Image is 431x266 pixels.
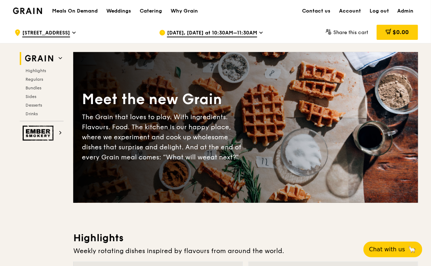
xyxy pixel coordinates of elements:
span: [STREET_ADDRESS] [22,29,70,37]
div: Weddings [106,0,131,22]
button: Chat with us🦙 [363,242,422,257]
div: Weekly rotating dishes inspired by flavours from around the world. [73,246,418,256]
div: Meet the new Grain [82,90,246,109]
a: Account [335,0,365,22]
a: Catering [135,0,166,22]
h1: Meals On Demand [52,8,98,15]
span: Sides [26,94,36,99]
div: The Grain that loves to play. With ingredients. Flavours. Food. The kitchen is our happy place, w... [82,112,246,162]
a: Contact us [298,0,335,22]
span: Regulars [26,77,43,82]
span: Highlights [26,68,46,73]
a: Log out [365,0,393,22]
span: Chat with us [369,245,405,254]
span: $0.00 [393,29,409,36]
a: Admin [393,0,418,22]
span: Share this cart [333,29,368,36]
span: Drinks [26,111,38,116]
div: Catering [140,0,162,22]
span: 🦙 [408,245,417,254]
span: Desserts [26,103,42,108]
img: Grain [13,8,42,14]
img: Grain web logo [23,52,56,65]
span: eat next?” [207,153,239,161]
a: Why Grain [166,0,202,22]
h3: Highlights [73,232,418,244]
span: [DATE], [DATE] at 10:30AM–11:30AM [167,29,257,37]
span: Bundles [26,85,41,90]
div: Why Grain [171,0,198,22]
img: Ember Smokery web logo [23,126,56,141]
a: Weddings [102,0,135,22]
